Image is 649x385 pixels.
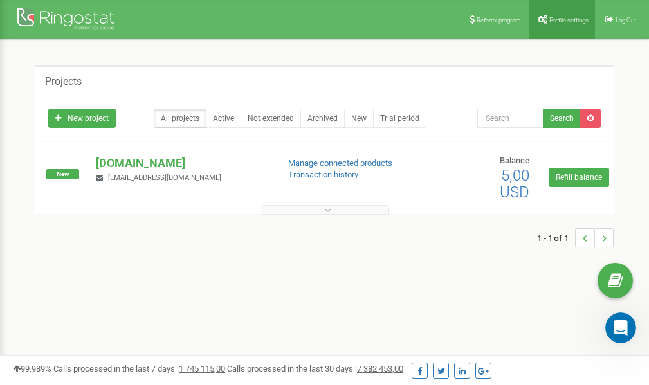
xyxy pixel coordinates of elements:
[206,109,241,128] a: Active
[549,168,609,187] a: Refill balance
[288,158,392,168] a: Manage connected products
[46,169,79,179] span: New
[288,170,358,179] a: Transaction history
[179,364,225,373] u: 1 745 115,00
[96,155,267,172] p: [DOMAIN_NAME]
[477,17,521,24] span: Referral program
[500,156,529,165] span: Balance
[48,109,116,128] a: New project
[13,364,51,373] span: 99,989%
[543,109,581,128] button: Search
[45,76,82,87] h5: Projects
[227,364,403,373] span: Calls processed in the last 30 days :
[477,109,544,128] input: Search
[537,215,614,260] nav: ...
[537,228,575,247] span: 1 - 1 of 1
[616,17,636,24] span: Log Out
[549,17,589,24] span: Profile settings
[241,109,301,128] a: Not extended
[373,109,426,128] a: Trial period
[300,109,345,128] a: Archived
[53,364,225,373] span: Calls processed in the last 7 days :
[605,312,636,343] iframe: Intercom live chat
[500,166,529,201] span: 5,00 USD
[344,109,374,128] a: New
[154,109,206,128] a: All projects
[357,364,403,373] u: 7 382 453,00
[108,174,221,182] span: [EMAIL_ADDRESS][DOMAIN_NAME]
